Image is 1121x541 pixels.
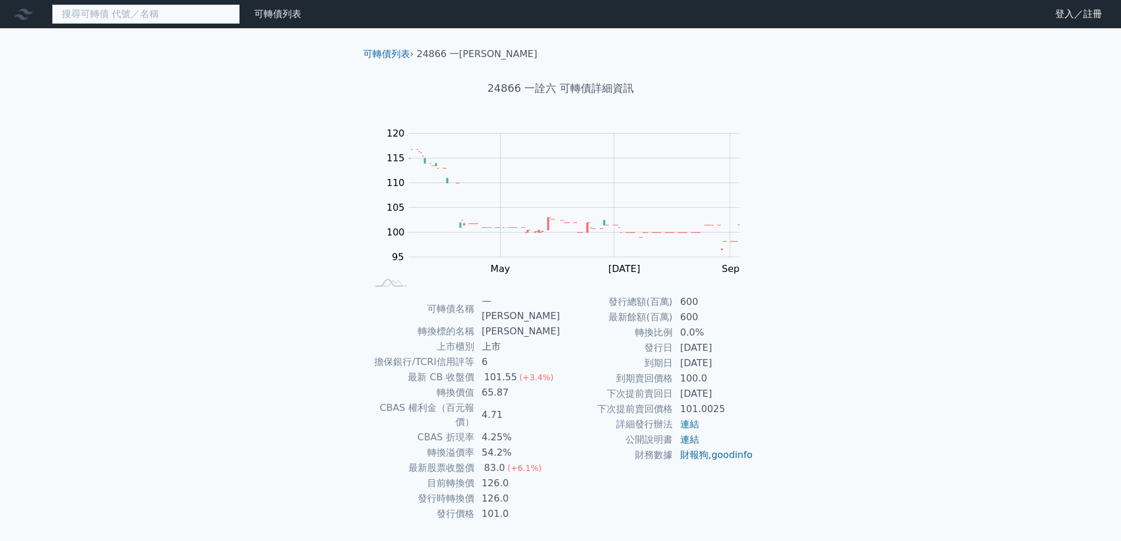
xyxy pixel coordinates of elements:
[561,340,673,356] td: 發行日
[387,128,405,139] tspan: 120
[368,339,475,354] td: 上市櫃別
[680,449,708,460] a: 財報狗
[561,447,673,463] td: 財務數據
[368,476,475,491] td: 目前轉換價
[561,386,673,401] td: 下次提前賣回日
[673,340,754,356] td: [DATE]
[482,461,508,475] div: 83.0
[673,310,754,325] td: 600
[475,400,561,430] td: 4.71
[475,476,561,491] td: 126.0
[673,447,754,463] td: ,
[475,491,561,506] td: 126.0
[561,325,673,340] td: 轉換比例
[673,325,754,340] td: 0.0%
[254,8,301,19] a: 可轉債列表
[673,386,754,401] td: [DATE]
[475,324,561,339] td: [PERSON_NAME]
[475,445,561,460] td: 54.2%
[368,354,475,370] td: 擔保銀行/TCRI信用評等
[417,47,537,61] li: 24866 一[PERSON_NAME]
[475,339,561,354] td: 上市
[368,294,475,324] td: 可轉債名稱
[368,445,475,460] td: 轉換溢價率
[387,202,405,213] tspan: 105
[368,460,475,476] td: 最新股票收盤價
[387,177,405,188] tspan: 110
[711,449,753,460] a: goodinfo
[475,294,561,324] td: 一[PERSON_NAME]
[561,294,673,310] td: 發行總額(百萬)
[354,80,768,97] h1: 24866 一詮六 可轉債詳細資訊
[387,152,405,164] tspan: 115
[608,263,640,274] tspan: [DATE]
[520,373,554,382] span: (+3.4%)
[475,354,561,370] td: 6
[673,294,754,310] td: 600
[368,430,475,445] td: CBAS 折現率
[561,356,673,371] td: 到期日
[392,251,404,263] tspan: 95
[368,400,475,430] td: CBAS 權利金（百元報價）
[387,227,405,238] tspan: 100
[482,370,520,384] div: 101.55
[475,506,561,522] td: 101.0
[680,434,699,445] a: 連結
[475,430,561,445] td: 4.25%
[475,385,561,400] td: 65.87
[368,491,475,506] td: 發行時轉換價
[52,4,240,24] input: 搜尋可轉債 代號／名稱
[368,324,475,339] td: 轉換標的名稱
[368,385,475,400] td: 轉換價值
[561,371,673,386] td: 到期賣回價格
[368,506,475,522] td: 發行價格
[722,263,740,274] tspan: Sep
[673,401,754,417] td: 101.0025
[363,47,414,61] li: ›
[507,463,541,473] span: (+6.1%)
[368,370,475,385] td: 最新 CB 收盤價
[363,48,410,59] a: 可轉債列表
[381,128,757,298] g: Chart
[673,356,754,371] td: [DATE]
[561,401,673,417] td: 下次提前賣回價格
[673,371,754,386] td: 100.0
[680,419,699,430] a: 連結
[561,432,673,447] td: 公開說明書
[561,310,673,325] td: 最新餘額(百萬)
[561,417,673,432] td: 詳細發行辦法
[491,263,510,274] tspan: May
[1046,5,1112,24] a: 登入／註冊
